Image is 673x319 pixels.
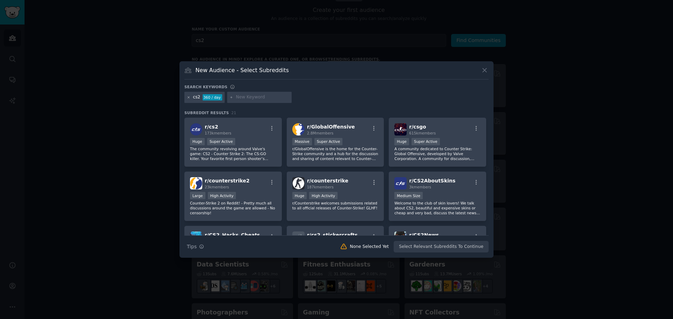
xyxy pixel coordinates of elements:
p: A community dedicated to Counter Strike: Global Offensive, developed by Valve Corporation. A comm... [394,146,481,161]
span: Tips [187,243,197,250]
h3: Search keywords [184,84,227,89]
div: Huge [190,138,205,145]
img: GlobalOffensive [292,123,305,136]
input: New Keyword [236,94,289,100]
span: r/ CS2_Hacks_Cheats [205,232,260,238]
div: Medium Size [394,192,423,199]
p: r/GlobalOffensive is the home for the Counter-Strike community and a hub for the discussion and s... [292,146,379,161]
span: r/ GlobalOffensive [307,124,355,130]
img: counterstrike2 [190,177,202,189]
span: 21 [231,111,236,115]
span: r/ csgo [409,124,426,130]
img: cs2 [190,123,202,136]
img: CS2AboutSkins [394,177,407,189]
img: csgo [394,123,407,136]
div: Super Active [412,138,440,145]
div: Massive [292,138,312,145]
span: r/ counterstrike [307,178,348,183]
div: None Selected Yet [350,244,389,250]
span: r/ counterstrike2 [205,178,250,183]
div: 360 / day [203,94,222,100]
span: 173k members [205,131,231,135]
div: cs2 [193,94,200,100]
button: Tips [184,241,206,253]
p: Counter-Strike 2 on Reddit! - Pretty much all discussions around the game are allowed - No censor... [190,201,276,215]
span: 23k members [205,185,229,189]
div: Super Active [314,138,343,145]
div: Huge [292,192,307,199]
img: CS2_Hacks_Cheats [190,231,202,244]
span: r/ cs2_stickercrafts [307,232,358,238]
span: 615k members [409,131,436,135]
span: r/ CS2AboutSkins [409,178,455,183]
p: r/Counterstrike welcomes submissions related to all official releases of Counter-Strike! GLHF! [292,201,379,210]
img: CS2News [394,231,407,244]
span: Subreddit Results [184,110,229,115]
p: The community revolving around Valve's game: CS2 - Counter Strike 2: The CS:GO killer. Your favor... [190,146,276,161]
span: 2.8M members [307,131,334,135]
span: 3k members [409,185,431,189]
span: r/ cs2 [205,124,218,130]
div: Super Active [207,138,236,145]
span: r/ CS2News [409,232,439,238]
img: counterstrike [292,177,305,189]
div: Large [190,192,205,199]
div: Huge [394,138,409,145]
div: High Activity [208,192,236,199]
p: Welcome to the club of skin lovers! We talk about CS2, beautiful and expensive skins or cheap and... [394,201,481,215]
div: High Activity [309,192,338,199]
span: 187k members [307,185,334,189]
h3: New Audience - Select Subreddits [196,67,289,74]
